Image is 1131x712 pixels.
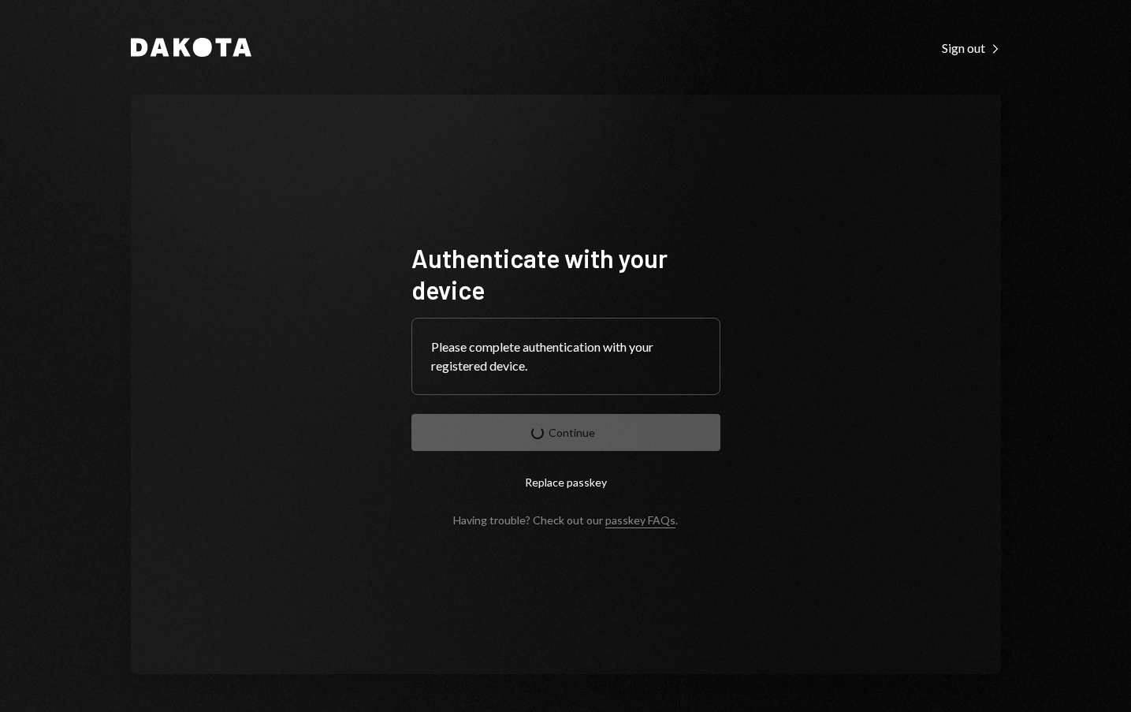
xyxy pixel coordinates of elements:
a: Sign out [942,39,1001,56]
div: Having trouble? Check out our . [453,513,678,527]
a: passkey FAQs [605,513,675,528]
h1: Authenticate with your device [411,242,720,305]
button: Replace passkey [411,464,720,501]
div: Sign out [942,40,1001,56]
div: Please complete authentication with your registered device. [431,337,701,375]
